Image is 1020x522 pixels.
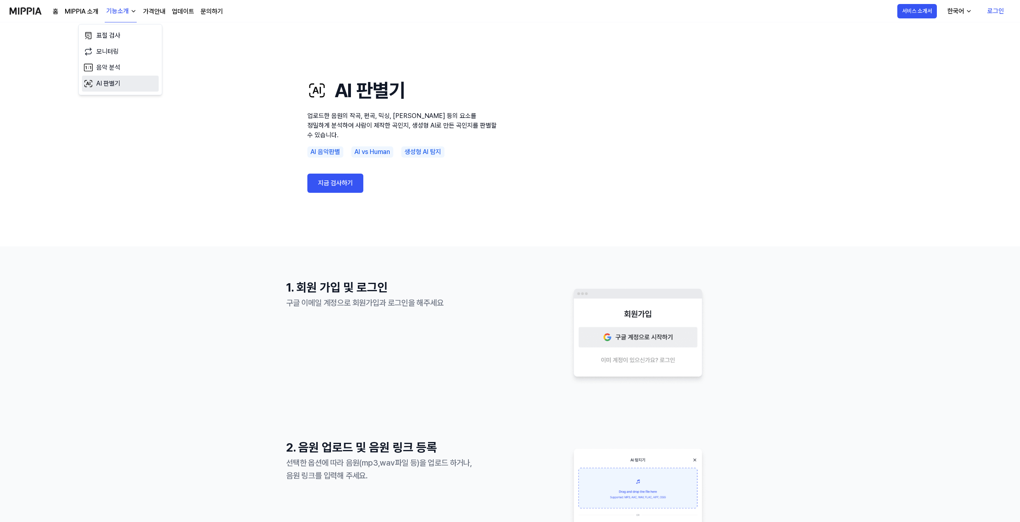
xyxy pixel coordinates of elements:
[65,7,98,16] a: MIPPIA 소개
[897,4,937,18] button: 서비스 소개서
[941,3,977,19] button: 한국어
[201,7,223,16] a: 문의하기
[307,76,499,105] h1: AI 판별기
[130,8,137,14] img: down
[82,60,159,76] a: 음악 분석
[307,111,499,140] p: 업로드한 음원의 작곡, 편곡, 믹싱, [PERSON_NAME] 등의 요소를 정밀하게 분석하여 사람이 제작한 곡인지, 생성형 AI로 만든 곡인지를 판별할 수 있습니다.
[82,76,159,92] a: AI 판별기
[307,174,363,193] a: 지금 검사하기
[307,146,343,158] div: AI 음악판별
[105,0,137,22] button: 기능소개
[286,438,478,456] h1: 2. 음원 업로드 및 음원 링크 등록
[286,278,478,296] h1: 1. 회원 가입 및 로그인
[82,28,159,44] a: 표절 검사
[172,7,194,16] a: 업데이트
[946,6,966,16] div: 한국어
[82,44,159,60] a: 모니터링
[351,146,393,158] div: AI vs Human
[286,456,478,482] div: 선택한 옵션에 따라 음원(mp3,wav파일 등)을 업로드 하거나, 음원 링크를 입력해 주세요.
[401,146,444,158] div: 생성형 AI 탐지
[105,6,130,16] div: 기능소개
[53,7,58,16] a: 홈
[542,284,734,384] img: 1. 회원 가입 및 로그인
[286,296,478,309] div: 구글 이메일 계정으로 회원가입과 로그인을 해주세요
[143,7,165,16] a: 가격안내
